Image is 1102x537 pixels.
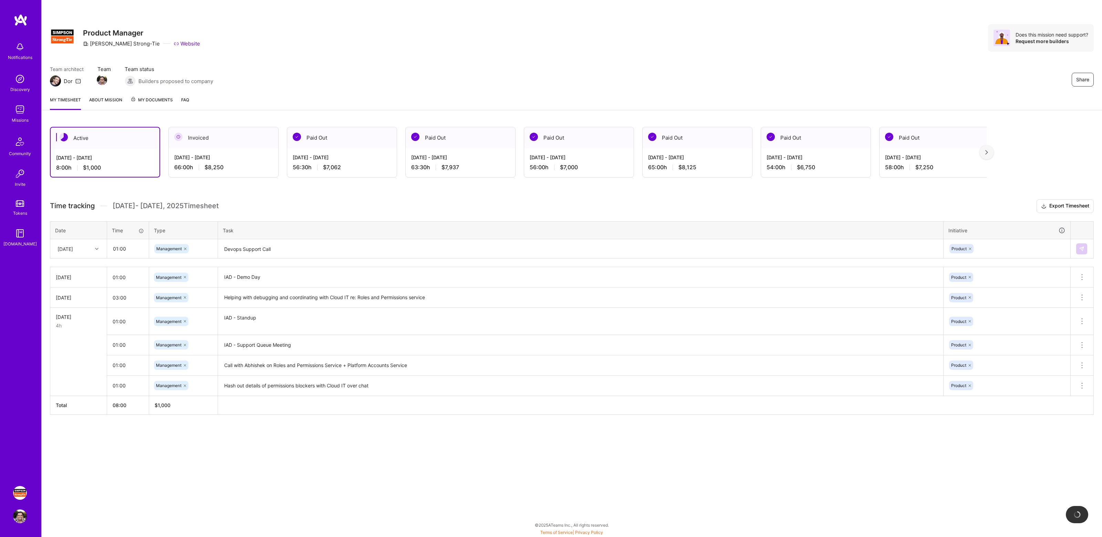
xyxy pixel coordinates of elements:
[11,486,29,500] a: Simpson Strong-Tie: Product Manager
[1076,76,1089,83] span: Share
[1076,243,1088,254] div: null
[13,40,27,54] img: bell
[156,363,181,368] span: Management
[219,268,943,287] textarea: IAD - Demo Day
[12,133,28,150] img: Community
[50,24,75,49] img: Company Logo
[648,154,747,161] div: [DATE] - [DATE]
[12,116,29,124] div: Missions
[75,78,81,84] i: icon Mail
[951,342,966,347] span: Product
[530,133,538,141] img: Paid Out
[107,396,149,414] th: 08:00
[83,41,89,47] i: icon CompanyGray
[205,164,223,171] span: $8,250
[13,72,27,86] img: discovery
[530,164,628,171] div: 56:00 h
[41,516,1102,534] div: © 2025 ATeams Inc., All rights reserved.
[540,530,573,535] a: Terms of Service
[3,240,37,247] div: [DOMAIN_NAME]
[138,78,213,85] span: Builders proposed to company
[540,530,603,535] span: |
[915,164,933,171] span: $7,250
[125,65,213,73] span: Team status
[411,154,510,161] div: [DATE] - [DATE]
[219,376,943,395] textarea: Hash out details of permissions blockers with Cloud IT over chat
[885,164,984,171] div: 58:00 h
[985,150,988,155] img: right
[218,221,944,239] th: Task
[113,202,219,210] span: [DATE] - [DATE] , 2025 Timesheet
[107,240,148,258] input: HH:MM
[13,210,27,217] div: Tokens
[323,164,341,171] span: $7,062
[948,226,1065,234] div: Initiative
[293,133,301,141] img: Paid Out
[767,154,865,161] div: [DATE] - [DATE]
[14,14,28,26] img: logo
[107,336,149,354] input: HH:MM
[156,295,181,300] span: Management
[880,127,989,148] div: Paid Out
[56,164,154,171] div: 8:00 h
[51,128,159,149] div: Active
[149,221,218,239] th: Type
[219,240,943,258] textarea: Devops Support Call
[56,154,154,161] div: [DATE] - [DATE]
[107,356,149,374] input: HH:MM
[951,319,966,324] span: Product
[50,202,95,210] span: Time tracking
[8,54,32,61] div: Notifications
[107,312,149,331] input: HH:MM
[11,509,29,523] a: User Avatar
[83,40,160,47] div: [PERSON_NAME] Strong-Tie
[9,150,31,157] div: Community
[64,78,73,85] div: Dor
[761,127,871,148] div: Paid Out
[406,127,515,148] div: Paid Out
[219,356,943,375] textarea: Call with Abhishek on Roles and Permissions Service + Platform Accounts Service
[156,319,181,324] span: Management
[1079,246,1084,252] img: Submit
[97,65,111,73] span: Team
[560,164,578,171] span: $7,000
[50,221,107,239] th: Date
[678,164,696,171] span: $8,125
[1073,510,1081,519] img: loading
[15,181,25,188] div: Invite
[951,295,966,300] span: Product
[441,164,459,171] span: $7,937
[56,322,101,329] div: 4h
[767,164,865,171] div: 54:00 h
[767,133,775,141] img: Paid Out
[155,402,170,408] span: $ 1,000
[219,288,943,307] textarea: Helping with debugging and coordinating with Cloud IT re: Roles and Permissions service
[50,396,107,414] th: Total
[125,75,136,87] img: Builders proposed to company
[994,30,1010,46] img: Avatar
[83,164,101,171] span: $1,000
[293,154,391,161] div: [DATE] - [DATE]
[174,40,200,47] a: Website
[10,86,30,93] div: Discovery
[16,200,24,207] img: tokens
[50,65,84,73] span: Team architect
[56,313,101,321] div: [DATE]
[83,29,200,37] h3: Product Manager
[107,268,149,286] input: HH:MM
[885,154,984,161] div: [DATE] - [DATE]
[156,246,182,251] span: Management
[648,164,747,171] div: 65:00 h
[169,127,278,148] div: Invoiced
[643,127,752,148] div: Paid Out
[411,133,419,141] img: Paid Out
[648,133,656,141] img: Paid Out
[131,96,173,110] a: My Documents
[56,274,101,281] div: [DATE]
[13,226,27,240] img: guide book
[575,530,603,535] a: Privacy Policy
[107,376,149,395] input: HH:MM
[287,127,397,148] div: Paid Out
[58,245,73,252] div: [DATE]
[60,133,68,141] img: Active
